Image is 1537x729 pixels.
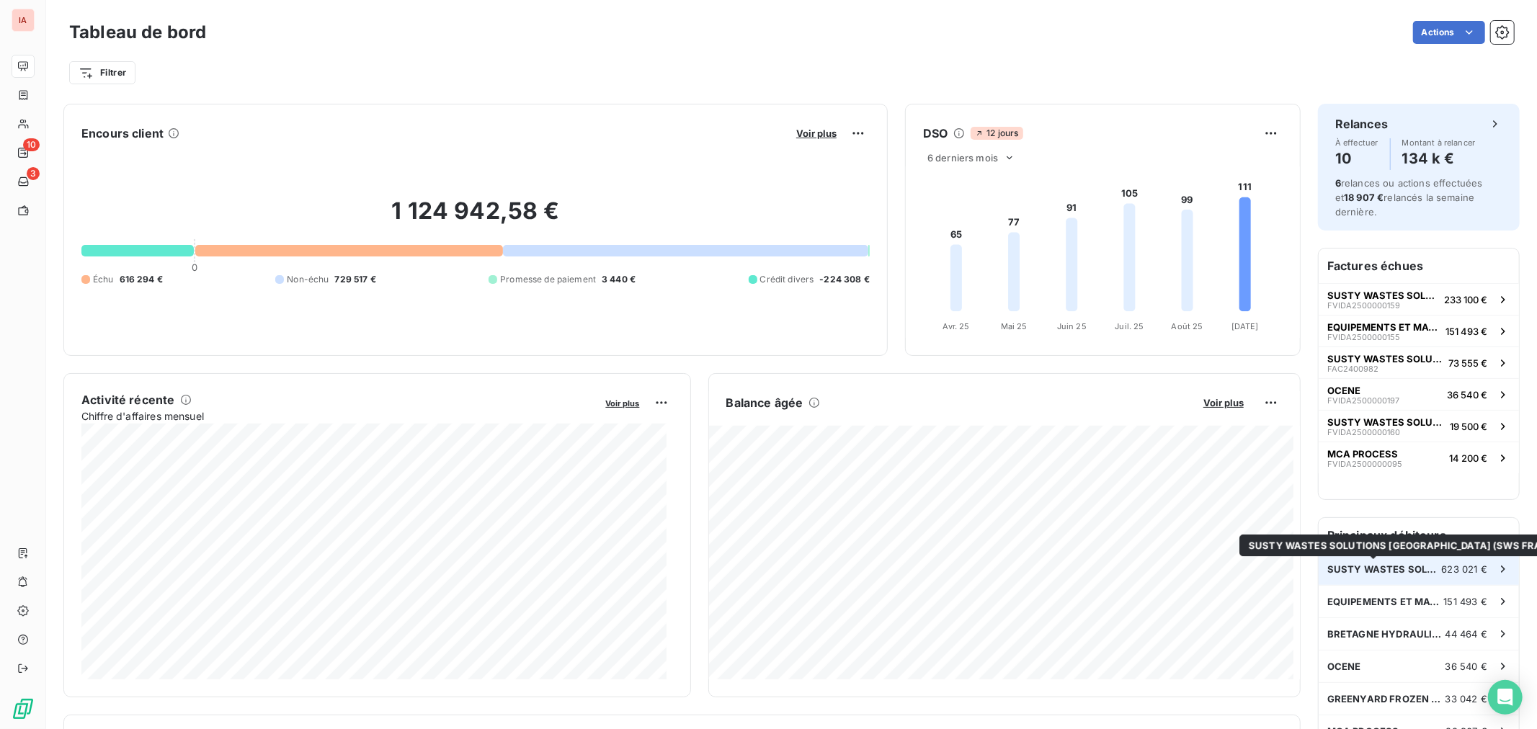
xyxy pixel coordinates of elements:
button: Voir plus [1199,396,1248,409]
h6: Principaux débiteurs [1319,518,1519,553]
button: EQUIPEMENTS ET MACHINES DE L'OUESTFVIDA2500000155151 493 € [1319,315,1519,346]
span: 616 294 € [120,273,163,286]
span: 73 555 € [1448,357,1487,369]
span: 3 440 € [602,273,636,286]
h6: Factures échues [1319,249,1519,283]
span: Échu [93,273,114,286]
span: SUSTY WASTES SOLUTIONS [GEOGRAPHIC_DATA] (SWS FRANCE) [1327,290,1438,301]
tspan: Août 25 [1172,321,1203,331]
span: SUSTY WASTES SOLUTIONS [GEOGRAPHIC_DATA] (SWS FRANCE) [1327,563,1442,575]
h4: 134 k € [1402,147,1476,170]
span: 6 [1335,177,1341,189]
button: Voir plus [792,127,841,140]
span: Crédit divers [760,273,814,286]
span: Non-échu [287,273,329,286]
tspan: Juin 25 [1057,321,1087,331]
span: SUSTY WASTES SOLUTIONS [GEOGRAPHIC_DATA] (SWS FRANCE) [1327,353,1443,364]
span: FVIDA2500000159 [1327,301,1400,310]
span: À effectuer [1335,138,1378,147]
span: 623 021 € [1442,563,1487,575]
span: EQUIPEMENTS ET MACHINES DE L'OUEST [1327,321,1440,333]
button: MCA PROCESSFVIDA250000009514 200 € [1319,442,1519,473]
span: 44 464 € [1445,628,1487,640]
div: IA [12,9,35,32]
span: MCA PROCESS [1327,448,1398,460]
button: SUSTY WASTES SOLUTIONS [GEOGRAPHIC_DATA] (SWS FRANCE)FAC240098273 555 € [1319,346,1519,378]
span: FVIDA2500000197 [1327,396,1399,405]
span: Voir plus [606,398,640,408]
span: 151 493 € [1445,326,1487,337]
span: FAC2400982 [1327,364,1378,373]
button: Voir plus [602,396,644,409]
h6: DSO [923,125,948,142]
button: Filtrer [69,61,135,84]
span: OCENE [1327,661,1361,672]
button: Actions [1413,21,1485,44]
span: 12 jours [971,127,1023,140]
span: 3 [27,167,40,180]
span: 33 042 € [1445,693,1487,705]
h6: Encours client [81,125,164,142]
span: relances ou actions effectuées et relancés la semaine dernière. [1335,177,1483,218]
button: SUSTY WASTES SOLUTIONS [GEOGRAPHIC_DATA] (SWS FRANCE)FVIDA2500000159233 100 € [1319,283,1519,315]
span: -224 308 € [819,273,870,286]
button: SUSTY WASTES SOLUTIONS ENERGYFVIDA250000016019 500 € [1319,410,1519,442]
span: FVIDA2500000160 [1327,428,1400,437]
h6: Relances [1335,115,1388,133]
span: Chiffre d'affaires mensuel [81,408,596,424]
span: 36 540 € [1447,389,1487,401]
button: OCENEFVIDA250000019736 540 € [1319,378,1519,410]
span: 19 500 € [1450,421,1487,432]
span: Voir plus [796,128,837,139]
span: GREENYARD FROZEN FRANCE SAS [1327,693,1445,705]
span: 233 100 € [1444,294,1487,305]
span: EQUIPEMENTS ET MACHINES DE L'OUEST [1327,596,1444,607]
tspan: Avr. 25 [943,321,970,331]
span: 6 derniers mois [927,152,998,164]
span: FVIDA2500000095 [1327,460,1402,468]
span: 151 493 € [1444,596,1487,607]
h6: Activité récente [81,391,174,408]
span: Voir plus [1203,397,1244,408]
h3: Tableau de bord [69,19,206,45]
span: Montant à relancer [1402,138,1476,147]
span: 18 907 € [1344,192,1384,203]
span: 729 517 € [334,273,375,286]
tspan: Juil. 25 [1115,321,1144,331]
span: 10 [23,138,40,151]
tspan: [DATE] [1231,321,1259,331]
span: 0 [192,261,197,273]
span: SUSTY WASTES SOLUTIONS ENERGY [1327,416,1444,428]
tspan: Mai 25 [1001,321,1028,331]
h4: 10 [1335,147,1378,170]
span: BRETAGNE HYDRAULIQUE [1327,628,1445,640]
h2: 1 124 942,58 € [81,197,870,240]
span: FVIDA2500000155 [1327,333,1400,341]
span: OCENE [1327,385,1360,396]
span: 36 540 € [1445,661,1487,672]
h6: Balance âgée [726,394,803,411]
img: Logo LeanPay [12,697,35,720]
span: Promesse de paiement [500,273,596,286]
span: 14 200 € [1449,452,1487,464]
div: Open Intercom Messenger [1488,680,1523,715]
